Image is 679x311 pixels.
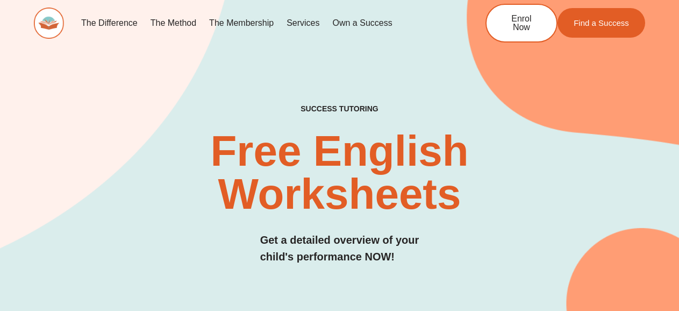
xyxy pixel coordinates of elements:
[326,11,399,36] a: Own a Success
[203,11,280,36] a: The Membership
[75,11,144,36] a: The Difference
[249,104,430,114] h4: SUCCESS TUTORING​
[260,232,419,265] h3: Get a detailed overview of your child's performance NOW!
[280,11,326,36] a: Services
[574,19,629,27] span: Find a Success
[138,130,541,216] h2: Free English Worksheets​
[485,4,558,43] a: Enrol Now
[558,8,645,38] a: Find a Success
[75,11,451,36] nav: Menu
[144,11,203,36] a: The Method
[503,15,540,32] span: Enrol Now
